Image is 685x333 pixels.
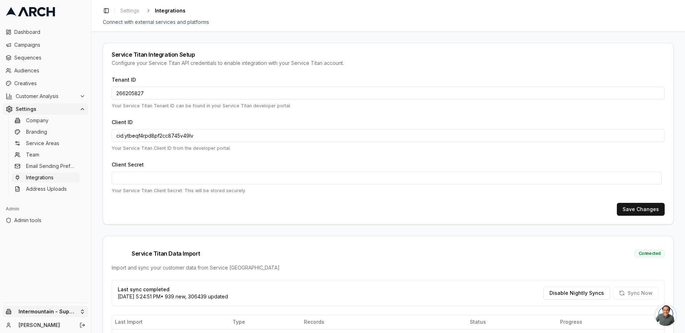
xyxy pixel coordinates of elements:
input: Enter your Client ID [112,129,665,142]
span: Address Uploads [26,185,67,193]
a: Branding [12,127,80,137]
div: Connected [635,250,665,257]
a: Audiences [3,65,88,76]
a: Integrations [12,173,80,183]
span: Integrations [155,7,186,14]
span: Branding [26,128,47,135]
span: Company [26,117,49,124]
img: Service Titan logo [112,245,129,262]
p: Your Service Titan Client Secret. This will be stored securely. [112,187,665,194]
span: Admin tools [14,217,85,224]
a: Campaigns [3,39,88,51]
a: [PERSON_NAME] [19,322,72,329]
a: Admin tools [3,215,88,226]
label: Tenant ID [112,77,136,83]
a: Email Sending Preferences [12,161,80,171]
button: Log out [77,320,87,330]
th: Last Import [112,315,230,329]
span: Creatives [14,80,85,87]
span: Email Sending Preferences [26,163,77,170]
button: Customer Analysis [3,91,88,102]
span: Team [26,151,39,158]
span: Audiences [14,67,85,74]
nav: breadcrumb [117,6,186,16]
th: Progress [557,315,664,329]
th: Records [301,315,467,329]
span: Integrations [26,174,54,181]
button: Disable Nightly Syncs [543,287,610,299]
div: Service Titan Integration Setup [112,52,665,57]
span: Settings [120,7,139,14]
span: Settings [16,106,77,113]
label: Client Secret [112,162,144,168]
a: Address Uploads [12,184,80,194]
span: Intermountain - Superior Water & Air [19,308,77,315]
p: Your Service Titan Tenant ID can be found in your Service Titan developer portal. [112,102,665,109]
p: Your Service Titan Client ID from the developer portal. [112,145,665,152]
span: Service Titan Data Import [112,245,200,262]
th: Status [467,315,557,329]
a: Company [12,116,80,125]
span: Service Areas [26,140,59,147]
label: Client ID [112,119,133,125]
input: Enter your Tenant ID [112,87,665,99]
a: Dashboard [3,26,88,38]
p: [DATE] 5:24:51 PM • 939 new, 306439 updated [118,293,228,300]
span: Customer Analysis [16,93,77,100]
a: Settings [117,6,142,16]
div: Connect with external services and platforms [103,19,674,26]
th: Type [230,315,301,329]
a: Team [12,150,80,160]
div: Import and sync your customer data from Service [GEOGRAPHIC_DATA] [112,264,665,271]
span: Campaigns [14,41,85,48]
button: Save Changes [617,203,665,216]
span: Dashboard [14,29,85,36]
button: Intermountain - Superior Water & Air [3,306,88,317]
div: Configure your Service Titan API credentials to enable integration with your Service Titan account. [112,60,665,67]
p: Last sync completed [118,286,228,293]
span: Sequences [14,54,85,61]
a: Open chat [655,304,676,326]
button: Settings [3,103,88,115]
a: Creatives [3,78,88,89]
a: Service Areas [12,138,80,148]
a: Sequences [3,52,88,63]
div: Admin [3,203,88,215]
